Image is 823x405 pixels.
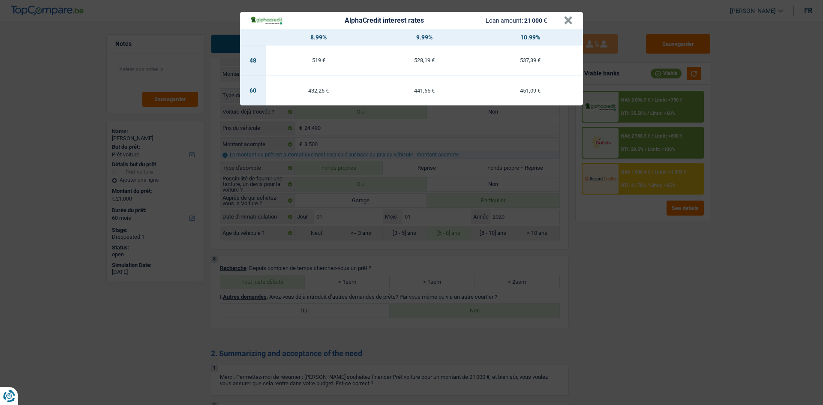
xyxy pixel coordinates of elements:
[372,57,478,63] div: 528,19 €
[524,17,547,24] span: 21 000 €
[266,88,372,93] div: 432,26 €
[477,29,583,45] th: 10.99%
[250,15,283,25] img: AlphaCredit
[345,17,424,24] div: AlphaCredit interest rates
[240,45,266,75] td: 48
[477,57,583,63] div: 537,39 €
[486,17,523,24] span: Loan amount:
[477,88,583,93] div: 451,09 €
[266,57,372,63] div: 519 €
[266,29,372,45] th: 8.99%
[564,16,573,25] button: ×
[240,75,266,105] td: 60
[372,88,478,93] div: 441,65 €
[372,29,478,45] th: 9.99%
